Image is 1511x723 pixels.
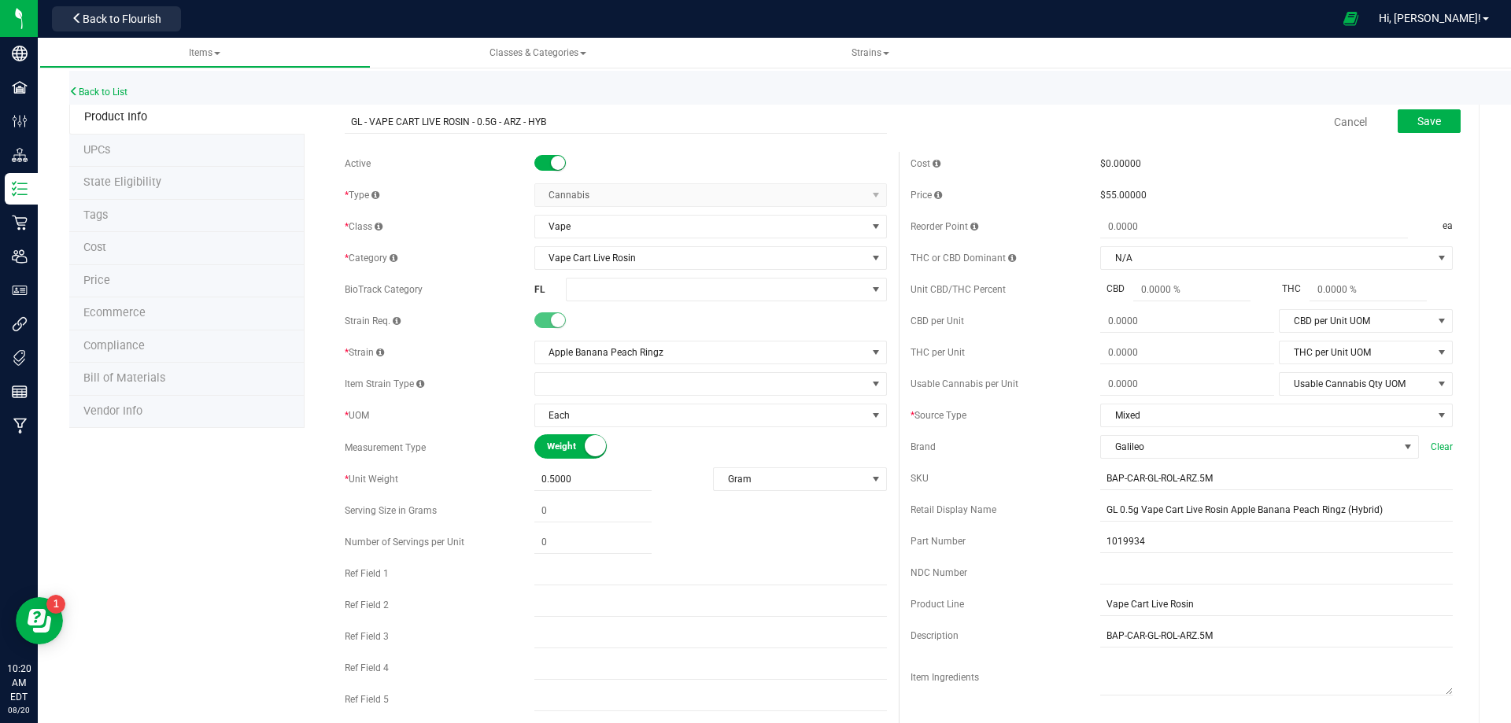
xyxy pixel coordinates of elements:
[1133,279,1251,301] input: 0.0000 %
[12,316,28,332] inline-svg: Integrations
[1100,373,1274,395] input: 0.0000
[534,531,652,553] input: 0
[345,599,389,610] span: Ref Field 2
[1310,279,1427,301] input: 0.0000 %
[345,221,382,232] span: Class
[345,158,371,169] span: Active
[911,567,967,578] span: NDC Number
[866,216,886,238] span: select
[345,537,464,548] span: Number of Servings per Unit
[1333,3,1369,34] span: Open Ecommerce Menu
[1432,310,1452,332] span: select
[1417,115,1441,127] span: Save
[345,190,379,201] span: Type
[83,274,110,287] span: Price
[83,208,108,222] span: Tag
[852,47,889,58] span: Strains
[911,378,1018,389] span: Usable Cannabis per Unit
[1280,373,1432,395] span: Usable Cannabis Qty UOM
[345,442,426,453] span: Measurement Type
[1334,114,1367,130] a: Cancel
[911,253,1016,264] span: THC or CBD Dominant
[911,441,936,452] span: Brand
[1398,109,1461,133] button: Save
[534,500,652,522] input: 0
[189,47,220,58] span: Items
[534,468,652,490] input: 0.5000
[1443,216,1453,238] span: ea
[84,110,147,124] span: Product Info
[1100,310,1274,332] input: 0.0000
[1432,404,1452,426] span: select
[714,468,866,490] span: Gram
[535,247,866,269] span: Vape Cart Live Rosin
[83,306,146,319] span: Ecommerce
[345,347,384,358] span: Strain
[534,282,566,297] div: FL
[345,253,397,264] span: Category
[911,221,978,232] span: Reorder Point
[866,247,886,269] span: select
[12,147,28,163] inline-svg: Distribution
[866,404,886,426] span: select
[1432,373,1452,395] span: select
[911,536,966,547] span: Part Number
[12,249,28,264] inline-svg: Users
[12,46,28,61] inline-svg: Company
[69,87,127,98] a: Back to List
[911,190,942,201] span: Price
[345,631,389,642] span: Ref Field 3
[547,435,618,458] span: Weight
[1100,341,1274,363] input: 0.0000
[1432,247,1452,269] span: select
[345,474,398,485] span: Unit Weight
[345,694,389,705] span: Ref Field 5
[83,241,106,254] span: Cost
[911,473,929,484] span: SKU
[1431,440,1453,454] span: Clear
[1101,247,1432,269] span: N/A
[12,79,28,95] inline-svg: Facilities
[1101,404,1432,426] span: Mixed
[83,371,165,385] span: Bill of Materials
[1100,282,1131,296] span: CBD
[83,13,161,25] span: Back to Flourish
[911,158,940,169] span: Cost
[911,284,1006,295] span: Unit CBD/THC Percent
[1280,310,1432,332] span: CBD per Unit UOM
[1276,282,1307,296] span: THC
[911,672,979,683] span: Item Ingredients
[1432,341,1452,363] span: select
[911,315,964,326] span: CBD per Unit
[1100,190,1147,201] span: $55.00000
[911,599,964,610] span: Product Line
[345,110,887,134] input: Item name
[345,410,369,421] span: UOM
[1100,158,1141,169] span: $0.00000
[345,662,389,673] span: Ref Field 4
[16,597,63,644] iframe: Resource center
[911,504,996,515] span: Retail Display Name
[12,418,28,433] inline-svg: Manufacturing
[535,404,866,426] span: Each
[911,410,966,421] span: Source Type
[12,181,28,197] inline-svg: Inventory
[12,384,28,400] inline-svg: Reports
[535,341,866,363] span: Apple Banana Peach Ringz
[83,404,142,418] span: Vendor Info
[7,662,31,704] p: 10:20 AM EDT
[911,347,965,358] span: THC per Unit
[7,704,31,716] p: 08/20
[345,315,401,326] span: Strain Req.
[83,143,110,157] span: Tag
[12,113,28,129] inline-svg: Configuration
[911,630,959,641] span: Description
[1280,341,1432,363] span: THC per Unit UOM
[12,215,28,231] inline-svg: Retail
[345,505,437,516] span: Serving Size in Grams
[1101,436,1398,458] span: Galileo
[345,568,389,579] span: Ref Field 1
[490,47,586,58] span: Classes & Categories
[83,339,145,352] span: Compliance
